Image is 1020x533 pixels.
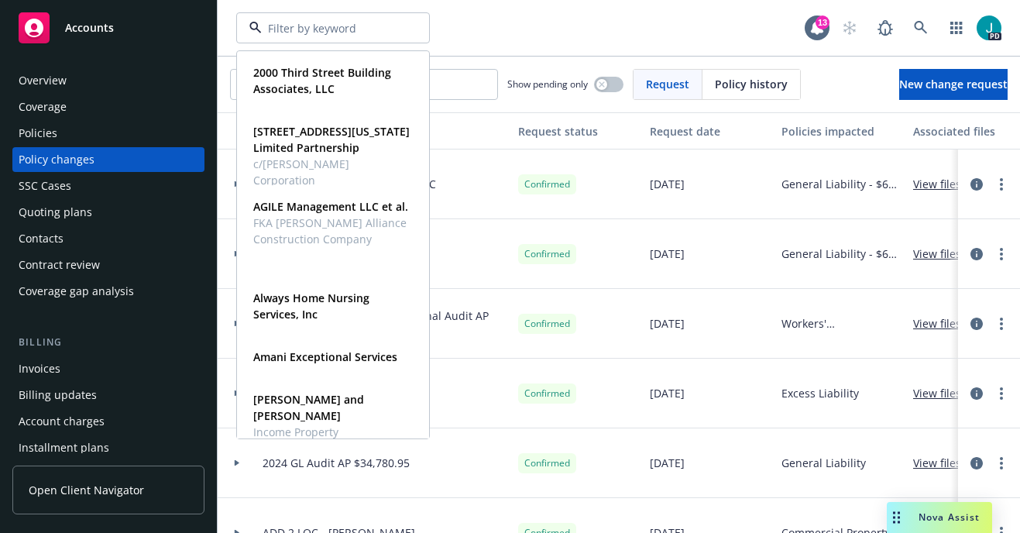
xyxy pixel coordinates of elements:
a: circleInformation [967,175,986,194]
a: View files [913,455,974,471]
button: Nova Assist [887,502,992,533]
span: c/[PERSON_NAME] Corporation [253,156,410,188]
a: circleInformation [967,315,986,333]
div: SSC Cases [19,174,71,198]
button: Policies impacted [775,112,907,150]
a: Accounts [12,6,204,50]
div: Invoices [19,356,60,381]
a: more [992,175,1011,194]
a: Policy changes [12,147,204,172]
div: Coverage gap analysis [19,279,134,304]
div: 13 [816,15,829,29]
a: Installment plans [12,435,204,460]
span: [DATE] [650,385,685,401]
a: Start snowing [834,12,865,43]
a: Billing updates [12,383,204,407]
span: Workers' Compensation [781,315,901,332]
a: circleInformation [967,384,986,403]
div: Contacts [19,226,64,251]
div: Toggle Row Expanded [218,428,256,498]
strong: Always Home Nursing Services, Inc [253,291,369,322]
div: Toggle Row Expanded [218,150,256,219]
a: more [992,315,1011,333]
div: Installment plans [19,435,109,460]
span: General Liability [781,455,866,471]
a: SSC Cases [12,174,204,198]
div: Billing [12,335,204,350]
div: Toggle Row Expanded [218,359,256,428]
a: Coverage [12,95,204,119]
div: Contract review [19,253,100,277]
a: View files [913,315,974,332]
strong: [STREET_ADDRESS][US_STATE] Limited Partnership [253,124,410,155]
span: New change request [899,77,1008,91]
a: Contacts [12,226,204,251]
a: Overview [12,68,204,93]
a: more [992,245,1011,263]
span: Request [646,76,689,92]
div: Request status [518,123,637,139]
div: Toggle Row Expanded [218,289,256,359]
a: Quoting plans [12,200,204,225]
span: Excess Liability [781,385,859,401]
a: more [992,384,1011,403]
span: 2024 GL Audit AP $34,780.95 [263,455,410,471]
span: FKA [PERSON_NAME] Alliance Construction Company [253,215,410,247]
a: View files [913,176,974,192]
div: Policies impacted [781,123,901,139]
span: Accounts [65,22,114,34]
a: circleInformation [967,454,986,473]
span: Show pending only [507,77,588,91]
div: Billing updates [19,383,97,407]
span: [DATE] [650,455,685,471]
span: Confirmed [524,177,570,191]
div: Policy changes [19,147,94,172]
a: Coverage gap analysis [12,279,204,304]
span: Policy history [715,76,788,92]
strong: 2000 Third Street Building Associates, LLC [253,65,391,96]
a: Search [905,12,936,43]
a: circleInformation [967,245,986,263]
img: photo [977,15,1001,40]
button: Request date [644,112,775,150]
span: Confirmed [524,247,570,261]
span: Confirmed [524,317,570,331]
a: Contract review [12,253,204,277]
strong: AGILE Management LLC et al. [253,199,408,214]
div: Drag to move [887,502,906,533]
span: General Liability - $6M GL [781,246,901,262]
div: Account charges [19,409,105,434]
span: Confirmed [524,456,570,470]
span: [DATE] [650,315,685,332]
a: Invoices [12,356,204,381]
a: Account charges [12,409,204,434]
a: New change request [899,69,1008,100]
a: Report a Bug [870,12,901,43]
span: Confirmed [524,387,570,401]
div: Quoting plans [19,200,92,225]
a: Policies [12,121,204,146]
span: Nova Assist [919,511,980,524]
a: more [992,454,1011,473]
strong: [PERSON_NAME] and [PERSON_NAME] [253,392,364,423]
span: [DATE] [650,246,685,262]
div: Request date [650,123,769,139]
span: General Liability - $6M GL [781,176,901,192]
strong: Amani Exceptional Services [253,349,397,364]
div: Policies [19,121,57,146]
a: View files [913,385,974,401]
input: Filter by keyword [262,20,398,36]
button: Request status [512,112,644,150]
a: View files [913,246,974,262]
div: Toggle Row Expanded [218,219,256,289]
span: [DATE] [650,176,685,192]
a: Switch app [941,12,972,43]
span: Open Client Navigator [29,482,144,498]
div: Coverage [19,95,67,119]
div: Overview [19,68,67,93]
input: Filter by keyword... [230,69,498,100]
